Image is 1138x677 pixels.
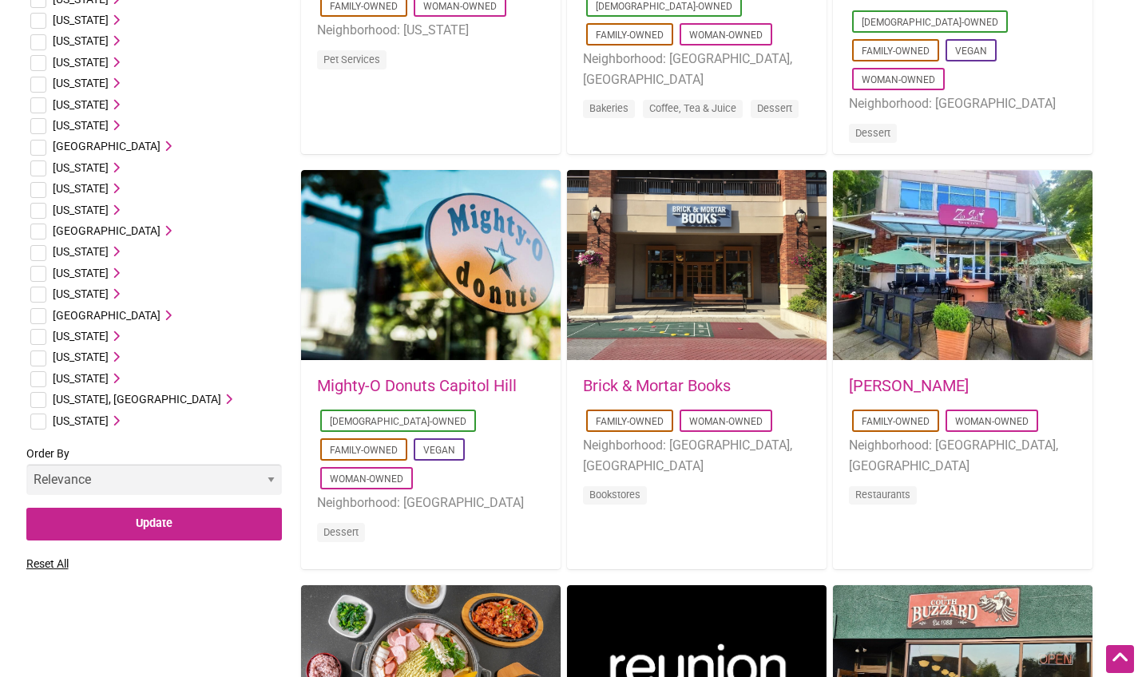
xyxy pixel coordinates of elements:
[330,416,466,427] a: [DEMOGRAPHIC_DATA]-Owned
[317,20,545,41] li: Neighborhood: [US_STATE]
[849,435,1077,476] li: Neighborhood: [GEOGRAPHIC_DATA], [GEOGRAPHIC_DATA]
[323,526,359,538] a: Dessert
[862,17,998,28] a: [DEMOGRAPHIC_DATA]-Owned
[53,309,161,322] span: [GEOGRAPHIC_DATA]
[53,224,161,237] span: [GEOGRAPHIC_DATA]
[423,1,497,12] a: Woman-Owned
[26,557,69,570] a: Reset All
[583,49,811,89] li: Neighborhood: [GEOGRAPHIC_DATA], [GEOGRAPHIC_DATA]
[596,1,732,12] a: [DEMOGRAPHIC_DATA]-Owned
[330,473,403,485] a: Woman-Owned
[53,14,109,26] span: [US_STATE]
[53,330,109,342] span: [US_STATE]
[855,489,910,501] a: Restaurants
[649,102,736,114] a: Coffee, Tea & Juice
[26,464,282,495] select: Order By
[53,34,109,47] span: [US_STATE]
[596,30,664,41] a: Family-Owned
[583,376,731,395] a: Brick & Mortar Books
[589,102,628,114] a: Bakeries
[53,287,109,300] span: [US_STATE]
[862,416,930,427] a: Family-Owned
[53,267,109,279] span: [US_STATE]
[589,489,640,501] a: Bookstores
[862,74,935,85] a: Woman-Owned
[955,46,987,57] a: Vegan
[855,127,890,139] a: Dessert
[53,372,109,385] span: [US_STATE]
[862,46,930,57] a: Family-Owned
[317,493,545,513] li: Neighborhood: [GEOGRAPHIC_DATA]
[53,77,109,89] span: [US_STATE]
[53,414,109,427] span: [US_STATE]
[53,140,161,152] span: [GEOGRAPHIC_DATA]
[53,98,109,111] span: [US_STATE]
[53,119,109,132] span: [US_STATE]
[330,1,398,12] a: Family-Owned
[330,445,398,456] a: Family-Owned
[317,376,517,395] a: Mighty-O Donuts Capitol Hill
[596,416,664,427] a: Family-Owned
[323,53,380,65] a: Pet Services
[53,245,109,258] span: [US_STATE]
[423,445,455,456] a: Vegan
[955,416,1029,427] a: Woman-Owned
[26,508,282,540] input: Update
[53,182,109,195] span: [US_STATE]
[26,444,282,508] label: Order By
[53,161,109,174] span: [US_STATE]
[53,393,221,406] span: [US_STATE], [GEOGRAPHIC_DATA]
[53,350,109,363] span: [US_STATE]
[689,30,763,41] a: Woman-Owned
[849,93,1077,114] li: Neighborhood: [GEOGRAPHIC_DATA]
[849,376,969,395] a: [PERSON_NAME]
[689,416,763,427] a: Woman-Owned
[53,204,109,216] span: [US_STATE]
[757,102,792,114] a: Dessert
[53,56,109,69] span: [US_STATE]
[583,435,811,476] li: Neighborhood: [GEOGRAPHIC_DATA], [GEOGRAPHIC_DATA]
[1106,645,1134,673] div: Scroll Back to Top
